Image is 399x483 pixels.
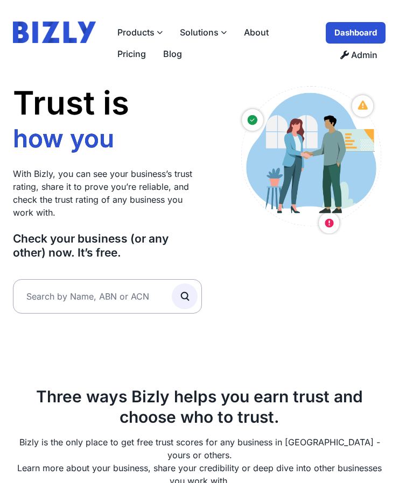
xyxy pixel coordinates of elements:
span: Trust is [13,83,129,122]
p: With Bizly, you can see your business’s trust rating, share it to prove you’re reliable, and chec... [13,167,202,219]
a: Admin [332,44,386,66]
label: Products [109,22,171,43]
img: bizly_logo.svg [13,22,96,43]
input: Search by Name, ABN or ACN [13,279,202,314]
a: Blog [155,43,191,65]
li: how you stand out [13,123,202,185]
a: Dashboard [325,22,386,44]
img: Australian small business owners illustration [234,83,386,235]
label: Solutions [171,22,235,43]
h2: Three ways Bizly helps you earn trust and choose who to trust. [13,387,386,427]
a: About [235,22,277,43]
h3: Check your business (or any other) now. It’s free. [13,232,202,260]
a: Pricing [109,43,155,65]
